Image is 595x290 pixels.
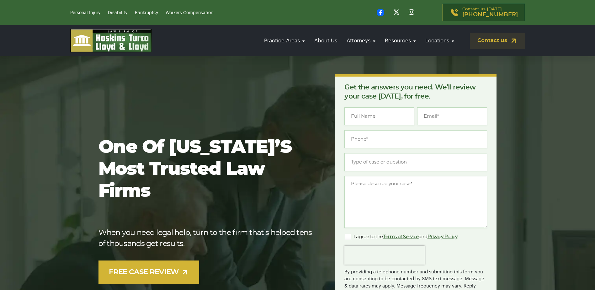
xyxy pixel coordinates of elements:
p: Get the answers you need. We’ll review your case [DATE], for free. [344,83,487,101]
a: Contact us [DATE][PHONE_NUMBER] [443,4,525,21]
span: [PHONE_NUMBER] [462,12,518,18]
a: About Us [311,32,340,50]
img: logo [70,29,152,52]
a: FREE CASE REVIEW [98,260,199,284]
input: Full Name [344,107,414,125]
a: Locations [422,32,457,50]
h1: One of [US_STATE]’s most trusted law firms [98,137,315,202]
a: Terms of Service [383,234,419,239]
a: Disability [108,11,127,15]
iframe: reCAPTCHA [344,246,425,265]
input: Type of case or question [344,153,487,171]
a: Attorneys [343,32,379,50]
p: Contact us [DATE] [462,7,518,18]
label: I agree to the and [344,233,457,241]
input: Email* [417,107,487,125]
a: Privacy Policy [428,234,458,239]
a: Personal Injury [70,11,100,15]
a: Practice Areas [261,32,308,50]
p: When you need legal help, turn to the firm that’s helped tens of thousands get results. [98,228,315,250]
a: Workers Compensation [166,11,213,15]
input: Phone* [344,130,487,148]
a: Contact us [470,33,525,49]
a: Resources [382,32,419,50]
a: Bankruptcy [135,11,158,15]
img: arrow-up-right-light.svg [181,268,189,276]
